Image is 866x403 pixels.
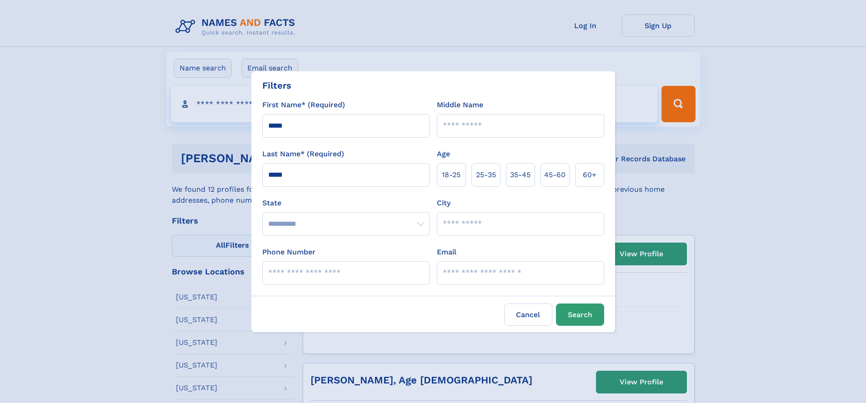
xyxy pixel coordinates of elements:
span: 18‑25 [442,169,461,180]
label: Phone Number [262,247,315,258]
span: 60+ [583,169,596,180]
label: Cancel [504,303,552,326]
button: Search [556,303,604,326]
div: Filters [262,79,291,92]
label: Age [437,149,450,159]
label: Email [437,247,456,258]
label: Middle Name [437,100,483,110]
span: 35‑45 [510,169,531,180]
label: Last Name* (Required) [262,149,344,159]
label: First Name* (Required) [262,100,345,110]
span: 45‑60 [544,169,566,180]
span: 25‑35 [476,169,496,180]
label: State [262,198,430,209]
label: City [437,198,451,209]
